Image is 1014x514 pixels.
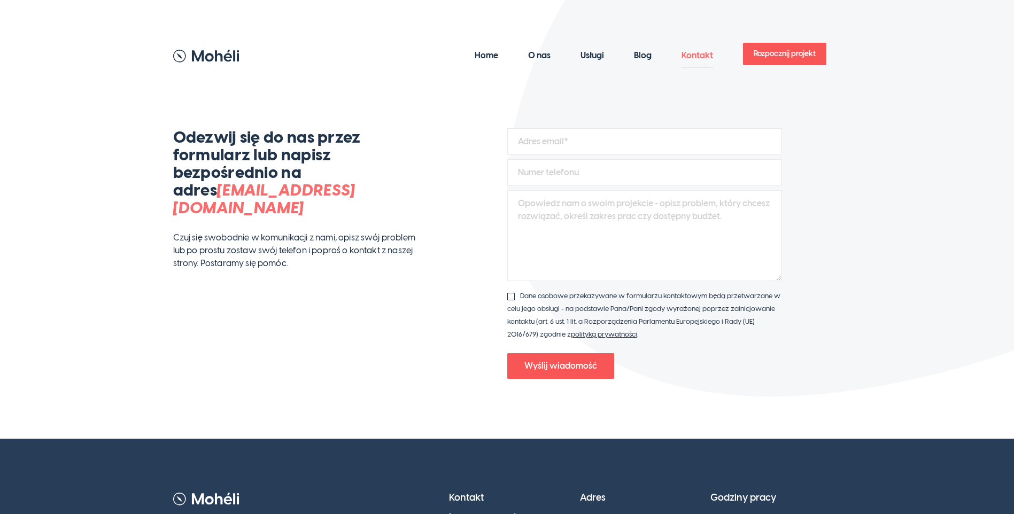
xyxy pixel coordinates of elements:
[173,231,422,270] p: Czuj się swobodnie w komunikacji z nami, opisz swój problem lub po prostu zostaw swój telefon i p...
[528,44,551,68] a: O nas
[240,32,841,80] nav: Main navigation
[507,292,780,338] span: Dane osobowe przekazywane w formularzu kontaktowym będą przetwarzane w celu jego obsługi - na pod...
[449,492,579,504] h4: Kontakt
[507,353,614,379] button: Wyślij wiadomość
[571,330,637,338] a: polityką prywatności
[682,44,713,68] a: Kontakt
[580,492,710,504] h4: Adres
[580,44,604,68] a: Usługi
[475,44,498,68] a: Home
[743,43,826,65] a: Rozpocznij projekt
[507,128,781,155] input: Adres email*
[173,128,422,227] h1: Odezwij się do nas przez formularz lub napisz bezpośrednio na adres
[507,159,781,186] input: Numer telefonu
[173,180,356,217] a: [EMAIL_ADDRESS][DOMAIN_NAME]
[634,44,652,68] a: Blog
[710,492,841,504] h4: Godziny pracy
